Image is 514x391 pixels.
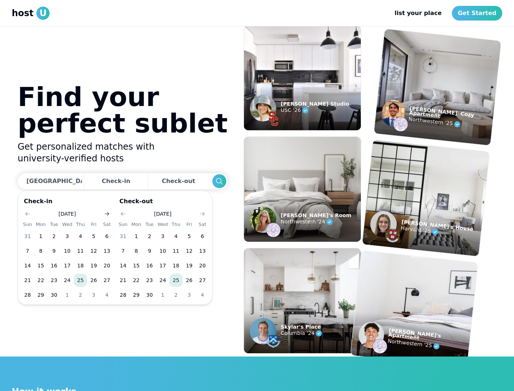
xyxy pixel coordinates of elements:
p: Northwestern '25 [387,337,469,354]
th: Friday [87,220,100,228]
img: example listing host [392,116,409,132]
button: 31 [116,230,130,243]
img: example listing [244,137,361,242]
img: example listing host [266,223,281,237]
button: 21 [21,274,34,287]
button: 20 [196,259,209,272]
button: 3 [87,288,100,302]
button: 9 [47,244,61,257]
button: 2 [47,230,61,243]
button: 10 [156,244,169,257]
button: 22 [130,274,143,287]
button: 14 [21,259,34,272]
img: example listing host [250,207,276,233]
button: 25 [169,274,183,287]
div: Check-in [102,174,130,189]
button: 15 [130,259,143,272]
button: 4 [74,230,87,243]
img: example listing host [369,210,398,239]
button: 3 [61,230,74,243]
button: 25 [74,274,87,287]
button: 27 [100,274,114,287]
button: 23 [143,274,156,287]
nav: Main [389,6,502,21]
p: Check-in [21,197,114,209]
button: 29 [130,288,143,302]
th: Thursday [169,220,183,228]
button: 19 [87,259,100,272]
img: example listing [244,25,361,130]
th: Sunday [116,220,130,228]
th: Tuesday [47,220,61,228]
div: Check-out [162,174,198,189]
th: Wednesday [156,220,169,228]
div: Dates trigger [18,173,228,189]
button: Go to next month [102,209,112,219]
th: Sunday [21,220,34,228]
button: 7 [21,244,34,257]
p: Check-out [116,197,209,209]
img: example listing host [266,334,281,349]
img: example listing host [372,338,388,354]
button: 24 [156,274,169,287]
div: [DATE] [154,210,171,218]
button: 14 [116,259,130,272]
button: 10 [61,244,74,257]
p: Skylar's Place [281,325,323,329]
div: [DATE] [58,210,76,218]
button: 30 [143,288,156,302]
button: 6 [100,230,114,243]
button: 16 [47,259,61,272]
p: [PERSON_NAME]'s Apartment [388,328,470,345]
button: 21 [116,274,130,287]
a: hostU [12,7,50,20]
p: [PERSON_NAME]' Cozy Apartment [409,106,493,124]
p: Northwestern '25 [408,115,492,132]
img: example listing host [385,227,401,244]
button: 17 [156,259,169,272]
button: 11 [169,244,183,257]
button: 17 [61,259,74,272]
img: example listing host [357,321,385,350]
button: 16 [143,259,156,272]
button: 1 [34,230,47,243]
button: 3 [183,288,196,302]
img: example listing host [250,318,276,344]
button: 24 [61,274,74,287]
button: 8 [130,244,143,257]
button: 13 [100,244,114,257]
button: 28 [21,288,34,302]
button: 6 [196,230,209,243]
button: 5 [87,230,100,243]
img: example listing host [381,99,406,127]
button: 12 [87,244,100,257]
button: 7 [116,244,130,257]
img: example listing [351,251,478,367]
p: Harvard '25 [400,224,473,240]
th: Saturday [100,220,114,228]
button: 2 [74,288,87,302]
p: Northwestern '24 [281,218,351,226]
button: Go to previous month [118,209,128,219]
button: 3 [156,230,169,243]
button: 1 [156,288,169,302]
button: Go to previous month [22,209,33,219]
button: 18 [169,259,183,272]
img: example listing [244,248,361,353]
th: Tuesday [143,220,156,228]
th: Friday [183,220,196,228]
button: 20 [100,259,114,272]
th: Monday [130,220,143,228]
button: 28 [116,288,130,302]
button: 4 [100,288,114,302]
button: 15 [34,259,47,272]
h1: Find your perfect sublet [18,84,228,136]
img: example listing [362,140,489,256]
button: Go to next month [197,209,208,219]
button: 1 [61,288,74,302]
img: example listing host [250,95,276,121]
button: 26 [87,274,100,287]
div: [GEOGRAPHIC_DATA], [GEOGRAPHIC_DATA] [26,177,168,186]
button: [GEOGRAPHIC_DATA], [GEOGRAPHIC_DATA] [18,173,82,189]
a: list your place [389,6,447,21]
